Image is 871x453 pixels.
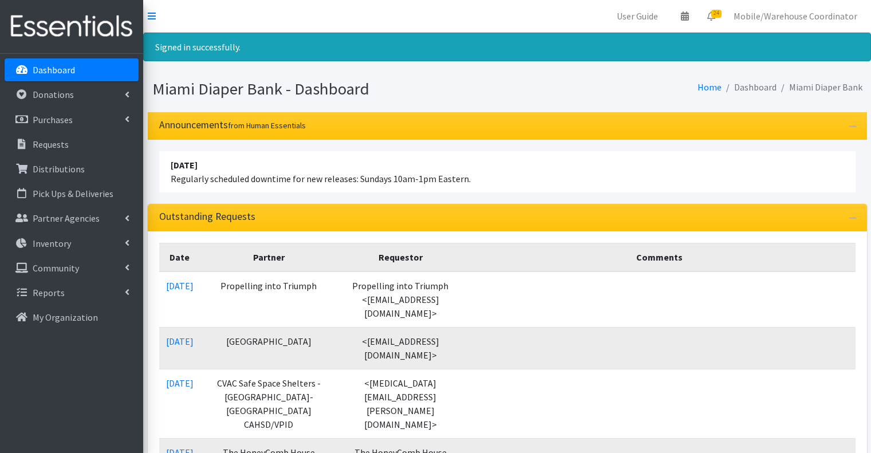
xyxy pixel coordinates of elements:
[463,243,855,271] th: Comments
[724,5,866,27] a: Mobile/Warehouse Coordinator
[171,159,198,171] strong: [DATE]
[33,312,98,323] p: My Organization
[337,327,463,369] td: <[EMAIL_ADDRESS][DOMAIN_NAME]>
[33,238,71,249] p: Inventory
[159,243,200,271] th: Date
[5,281,139,304] a: Reports
[200,327,338,369] td: [GEOGRAPHIC_DATA]
[337,271,463,328] td: Propelling into Triumph <[EMAIL_ADDRESS][DOMAIN_NAME]>
[33,64,75,76] p: Dashboard
[166,280,194,292] a: [DATE]
[5,207,139,230] a: Partner Agencies
[5,133,139,156] a: Requests
[337,243,463,271] th: Requestor
[5,232,139,255] a: Inventory
[33,262,79,274] p: Community
[33,188,113,199] p: Pick Ups & Deliveries
[33,114,73,125] p: Purchases
[5,7,139,46] img: HumanEssentials
[159,211,255,223] h3: Outstanding Requests
[697,81,722,93] a: Home
[166,377,194,389] a: [DATE]
[33,287,65,298] p: Reports
[33,163,85,175] p: Distributions
[337,369,463,438] td: <[MEDICAL_DATA][EMAIL_ADDRESS][PERSON_NAME][DOMAIN_NAME]>
[5,306,139,329] a: My Organization
[5,108,139,131] a: Purchases
[200,243,338,271] th: Partner
[777,79,862,96] li: Miami Diaper Bank
[200,369,338,438] td: CVAC Safe Space Shelters - [GEOGRAPHIC_DATA]- [GEOGRAPHIC_DATA] CAHSD/VPID
[159,119,306,131] h3: Announcements
[33,89,74,100] p: Donations
[698,5,724,27] a: 24
[159,151,856,192] li: Regularly scheduled downtime for new releases: Sundays 10am-1pm Eastern.
[33,212,100,224] p: Partner Agencies
[166,336,194,347] a: [DATE]
[33,139,69,150] p: Requests
[5,257,139,279] a: Community
[152,79,503,99] h1: Miami Diaper Bank - Dashboard
[228,120,306,131] small: from Human Essentials
[5,182,139,205] a: Pick Ups & Deliveries
[5,58,139,81] a: Dashboard
[143,33,871,61] div: Signed in successfully.
[200,271,338,328] td: Propelling into Triumph
[608,5,667,27] a: User Guide
[5,157,139,180] a: Distributions
[722,79,777,96] li: Dashboard
[711,10,722,18] span: 24
[5,83,139,106] a: Donations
